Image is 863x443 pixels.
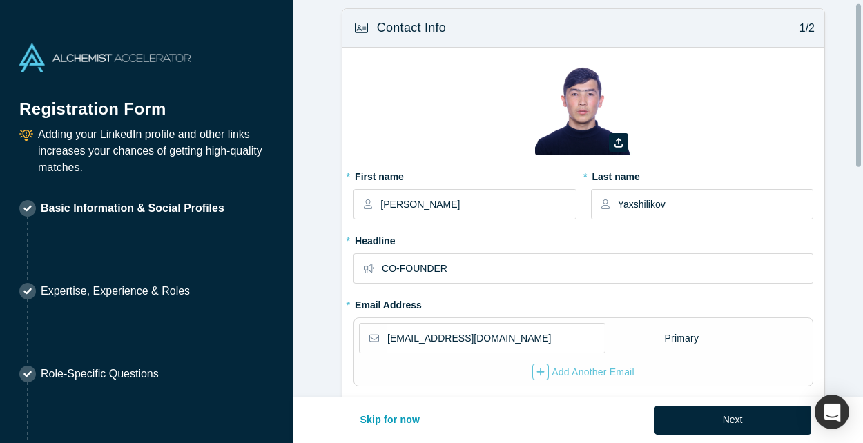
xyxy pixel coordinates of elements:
[41,366,159,382] p: Role-Specific Questions
[792,20,815,37] p: 1/2
[654,406,811,435] button: Next
[38,126,274,176] p: Adding your LinkedIn profile and other links increases your chances of getting high-quality matches.
[353,165,576,184] label: First name
[346,406,435,435] button: Skip for now
[532,363,635,381] button: Add Another Email
[41,200,224,217] p: Basic Information & Social Profiles
[353,293,422,313] label: Email Address
[382,254,812,283] input: Partner, CEO
[377,19,446,37] h3: Contact Info
[532,364,634,380] div: Add Another Email
[353,229,813,248] label: Headline
[535,59,632,155] img: Profile user default
[19,43,191,72] img: Alchemist Accelerator Logo
[353,396,813,415] label: Phone
[19,82,274,121] h1: Registration Form
[663,326,699,351] div: Primary
[41,283,190,299] p: Expertise, Experience & Roles
[591,165,813,184] label: Last name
